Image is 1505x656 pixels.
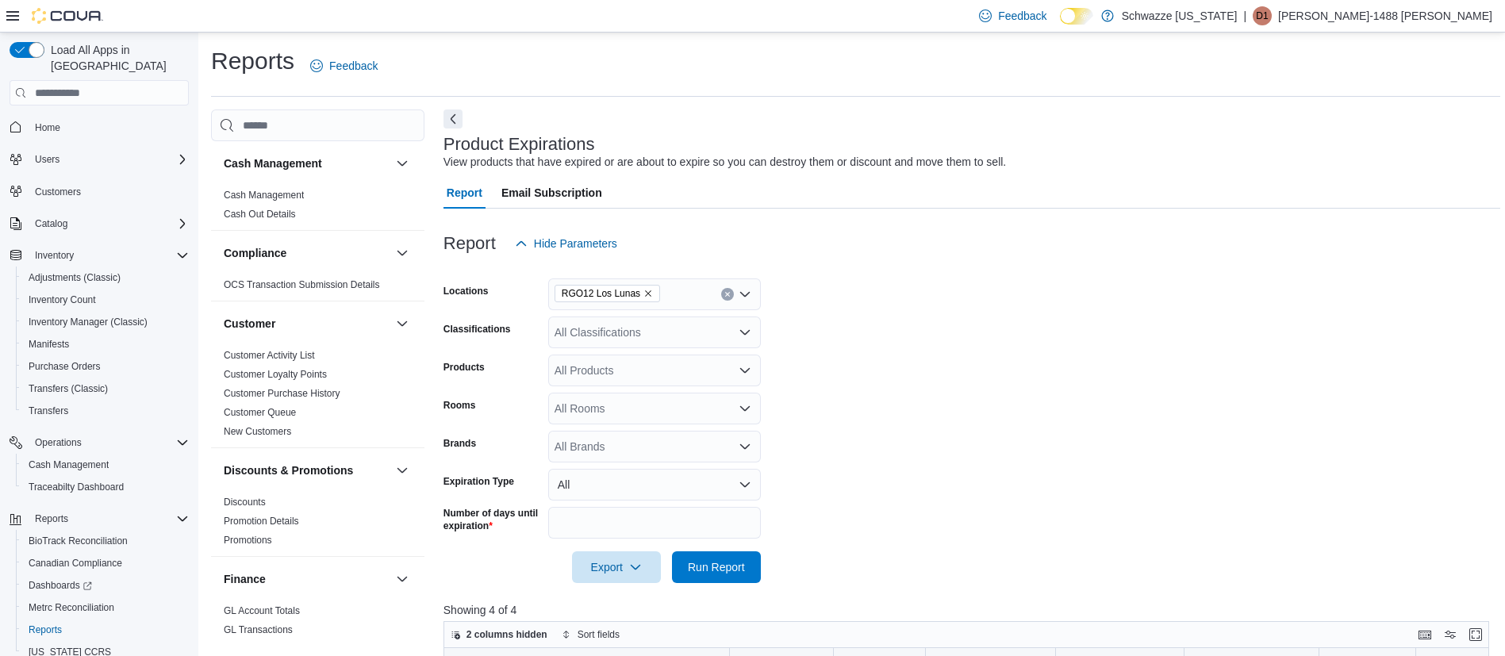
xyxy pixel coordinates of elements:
[224,155,322,171] h3: Cash Management
[224,349,315,362] span: Customer Activity List
[16,476,195,498] button: Traceabilty Dashboard
[32,8,103,24] img: Cova
[393,461,412,480] button: Discounts & Promotions
[22,379,114,398] a: Transfers (Classic)
[224,516,299,527] a: Promotion Details
[22,268,127,287] a: Adjustments (Classic)
[16,530,195,552] button: BioTrack Reconciliation
[35,512,68,525] span: Reports
[304,50,384,82] a: Feedback
[1253,6,1272,25] div: Denise-1488 Zamora
[44,42,189,74] span: Load All Apps in [GEOGRAPHIC_DATA]
[501,177,602,209] span: Email Subscription
[16,267,195,289] button: Adjustments (Classic)
[16,355,195,378] button: Purchase Orders
[29,271,121,284] span: Adjustments (Classic)
[739,288,751,301] button: Open list of options
[688,559,745,575] span: Run Report
[1415,625,1434,644] button: Keyboard shortcuts
[444,625,554,644] button: 2 columns hidden
[224,208,296,221] span: Cash Out Details
[393,314,412,333] button: Customer
[16,333,195,355] button: Manifests
[509,228,624,259] button: Hide Parameters
[224,406,296,419] span: Customer Queue
[224,316,275,332] h3: Customer
[1466,625,1485,644] button: Enter fullscreen
[578,628,620,641] span: Sort fields
[35,121,60,134] span: Home
[1256,6,1268,25] span: D1
[29,150,189,169] span: Users
[393,154,412,173] button: Cash Management
[224,155,390,171] button: Cash Management
[643,289,653,298] button: Remove RGO12 Los Lunas from selection in this group
[29,509,189,528] span: Reports
[739,402,751,415] button: Open list of options
[443,234,496,253] h3: Report
[443,437,476,450] label: Brands
[22,455,115,474] a: Cash Management
[22,313,154,332] a: Inventory Manager (Classic)
[224,278,380,291] span: OCS Transaction Submission Details
[22,357,189,376] span: Purchase Orders
[224,350,315,361] a: Customer Activity List
[22,576,189,595] span: Dashboards
[35,249,74,262] span: Inventory
[211,493,424,556] div: Discounts & Promotions
[224,368,327,381] span: Customer Loyalty Points
[998,8,1046,24] span: Feedback
[16,574,195,597] a: Dashboards
[22,598,121,617] a: Metrc Reconciliation
[224,189,304,201] span: Cash Management
[224,407,296,418] a: Customer Queue
[22,379,189,398] span: Transfers (Classic)
[443,399,476,412] label: Rooms
[22,620,68,639] a: Reports
[29,117,189,136] span: Home
[224,624,293,635] a: GL Transactions
[443,361,485,374] label: Products
[211,275,424,301] div: Compliance
[29,405,68,417] span: Transfers
[22,455,189,474] span: Cash Management
[29,623,62,636] span: Reports
[211,45,294,77] h1: Reports
[211,346,424,447] div: Customer
[393,570,412,589] button: Finance
[443,135,595,154] h3: Product Expirations
[29,214,74,233] button: Catalog
[35,186,81,198] span: Customers
[3,115,195,138] button: Home
[224,605,300,616] a: GL Account Totals
[16,378,195,400] button: Transfers (Classic)
[22,335,75,354] a: Manifests
[224,425,291,438] span: New Customers
[443,154,1006,171] div: View products that have expired or are about to expire so you can destroy them or discount and mo...
[29,182,87,201] a: Customers
[35,436,82,449] span: Operations
[29,557,122,570] span: Canadian Compliance
[22,576,98,595] a: Dashboards
[224,515,299,527] span: Promotion Details
[443,323,511,336] label: Classifications
[22,401,189,420] span: Transfers
[35,153,60,166] span: Users
[555,625,626,644] button: Sort fields
[22,313,189,332] span: Inventory Manager (Classic)
[29,382,108,395] span: Transfers (Classic)
[562,286,640,301] span: RGO12 Los Lunas
[224,496,266,508] span: Discounts
[29,293,96,306] span: Inventory Count
[739,440,751,453] button: Open list of options
[22,290,189,309] span: Inventory Count
[22,598,189,617] span: Metrc Reconciliation
[224,426,291,437] a: New Customers
[739,364,751,377] button: Open list of options
[555,285,660,302] span: RGO12 Los Lunas
[443,602,1500,618] p: Showing 4 of 4
[22,290,102,309] a: Inventory Count
[29,118,67,137] a: Home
